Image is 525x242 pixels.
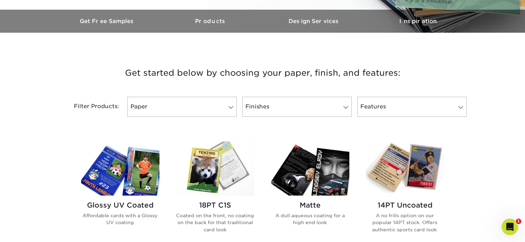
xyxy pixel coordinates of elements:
a: Inspiration [366,10,470,33]
iframe: Intercom live chat [502,219,518,235]
p: Affordable cards with a Glossy UV coating [81,212,159,226]
a: Get Free Samples [56,10,159,33]
h3: Products [159,18,263,24]
h3: Inspiration [366,18,470,24]
a: Paper [127,97,237,117]
h2: 18PT C1S [176,201,254,209]
span: 1 [516,219,521,224]
img: 18PT C1S Trading Cards [176,141,254,196]
p: A dull aqueous coating for a high end look [271,212,349,226]
h3: Design Services [263,18,366,24]
h2: Glossy UV Coated [81,201,159,209]
p: A no frills option on our popular 14PT stock. Offers authentic sports card look. [366,212,444,233]
a: Finishes [242,97,352,117]
h2: 14PT Uncoated [366,201,444,209]
p: Coated on the front, no coating on the back for that traditional card look [176,212,254,233]
a: Products [159,10,263,33]
img: Matte Trading Cards [271,141,349,196]
div: Filter Products: [56,97,125,117]
h2: Matte [271,201,349,209]
h3: Get Free Samples [56,18,159,24]
img: 14PT Uncoated Trading Cards [366,141,444,196]
h3: Get started below by choosing your paper, finish, and features: [61,57,465,88]
a: Design Services [263,10,366,33]
img: Glossy UV Coated Trading Cards [81,141,159,196]
a: Features [357,97,467,117]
